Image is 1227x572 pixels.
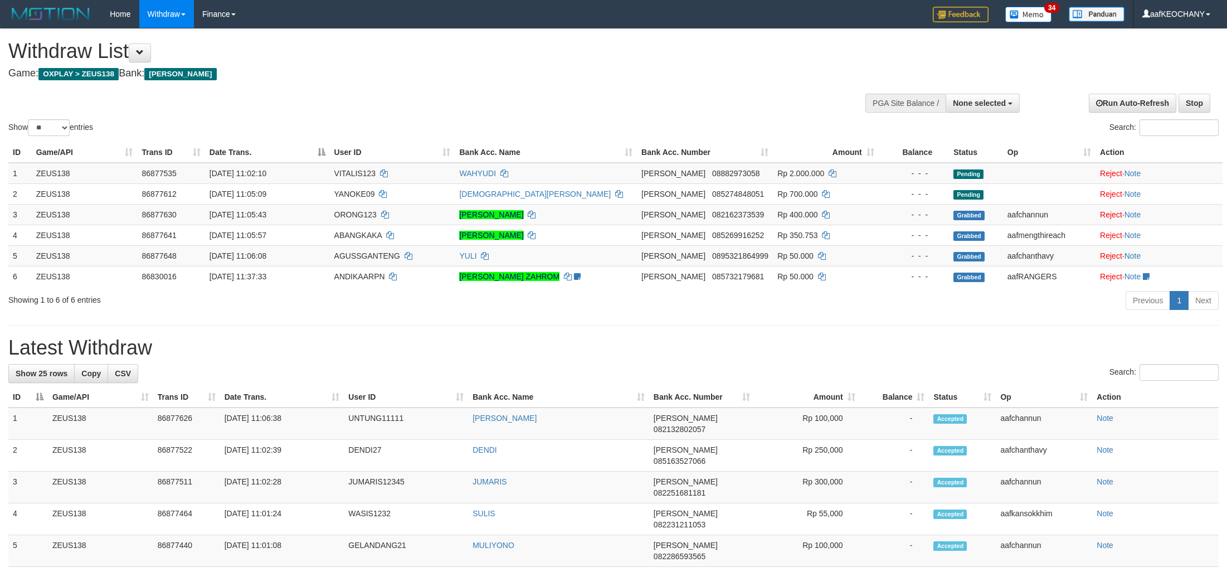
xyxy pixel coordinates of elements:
[777,251,814,260] span: Rp 50.000
[142,190,176,198] span: 86877612
[883,230,944,241] div: - - -
[142,210,176,219] span: 86877630
[8,204,32,225] td: 3
[32,245,138,266] td: ZEUS138
[641,231,705,240] span: [PERSON_NAME]
[334,169,376,178] span: VITALIS123
[883,209,944,220] div: - - -
[860,472,929,503] td: -
[996,472,1092,503] td: aafchannun
[459,190,611,198] a: [DEMOGRAPHIC_DATA][PERSON_NAME]
[8,408,48,440] td: 1
[8,119,93,136] label: Show entries
[81,369,101,378] span: Copy
[777,190,817,198] span: Rp 700.000
[8,163,32,184] td: 1
[32,225,138,245] td: ZEUS138
[996,408,1092,440] td: aafchannun
[74,364,108,383] a: Copy
[860,503,929,535] td: -
[220,387,344,408] th: Date Trans.: activate to sort column ascending
[48,408,153,440] td: ZEUS138
[1003,225,1095,245] td: aafmengthireach
[48,503,153,535] td: ZEUS138
[754,472,860,503] td: Rp 300,000
[8,503,48,535] td: 4
[637,142,773,163] th: Bank Acc. Number: activate to sort column ascending
[220,503,344,535] td: [DATE] 11:01:24
[142,231,176,240] span: 86877641
[712,251,768,260] span: Copy 0895321864999 to clipboard
[330,142,455,163] th: User ID: activate to sort column ascending
[344,535,468,567] td: GELANDANG21
[8,6,93,22] img: MOTION_logo.png
[641,190,705,198] span: [PERSON_NAME]
[473,477,507,486] a: JUMARIS
[210,210,266,219] span: [DATE] 11:05:43
[32,163,138,184] td: ZEUS138
[933,7,989,22] img: Feedback.jpg
[933,541,967,551] span: Accepted
[883,250,944,261] div: - - -
[1100,231,1122,240] a: Reject
[220,408,344,440] td: [DATE] 11:06:38
[144,68,216,80] span: [PERSON_NAME]
[1124,251,1141,260] a: Note
[1097,414,1113,423] a: Note
[1100,210,1122,219] a: Reject
[1097,509,1113,518] a: Note
[1097,445,1113,454] a: Note
[777,231,817,240] span: Rp 350.753
[153,408,220,440] td: 86877626
[933,446,967,455] span: Accepted
[455,142,637,163] th: Bank Acc. Name: activate to sort column ascending
[1095,245,1223,266] td: ·
[344,387,468,408] th: User ID: activate to sort column ascending
[712,272,764,281] span: Copy 085732179681 to clipboard
[153,387,220,408] th: Trans ID: activate to sort column ascending
[153,503,220,535] td: 86877464
[1100,169,1122,178] a: Reject
[649,387,754,408] th: Bank Acc. Number: activate to sort column ascending
[210,231,266,240] span: [DATE] 11:05:57
[1109,364,1219,381] label: Search:
[641,210,705,219] span: [PERSON_NAME]
[654,520,705,529] span: Copy 082231211053 to clipboard
[8,40,807,62] h1: Withdraw List
[754,387,860,408] th: Amount: activate to sort column ascending
[334,210,377,219] span: ORONG123
[334,251,400,260] span: AGUSSGANTENG
[48,535,153,567] td: ZEUS138
[8,68,807,79] h4: Game: Bank:
[754,535,860,567] td: Rp 100,000
[949,142,1003,163] th: Status
[344,472,468,503] td: JUMARIS12345
[32,204,138,225] td: ZEUS138
[142,169,176,178] span: 86877535
[860,440,929,472] td: -
[712,210,764,219] span: Copy 082162373539 to clipboard
[1092,387,1219,408] th: Action
[953,190,983,200] span: Pending
[996,387,1092,408] th: Op: activate to sort column ascending
[344,440,468,472] td: DENDI27
[334,190,375,198] span: YANOKE09
[1003,142,1095,163] th: Op: activate to sort column ascending
[654,457,705,466] span: Copy 085163527066 to clipboard
[8,266,32,287] td: 6
[654,414,718,423] span: [PERSON_NAME]
[16,369,67,378] span: Show 25 rows
[48,472,153,503] td: ZEUS138
[1095,142,1223,163] th: Action
[8,290,503,306] div: Showing 1 to 6 of 6 entries
[473,509,495,518] a: SULIS
[654,552,705,561] span: Copy 082286593565 to clipboard
[1179,94,1210,113] a: Stop
[933,414,967,424] span: Accepted
[1097,541,1113,550] a: Note
[1095,225,1223,245] td: ·
[712,169,760,178] span: Copy 08882973058 to clipboard
[459,169,496,178] a: WAHYUDI
[459,272,559,281] a: [PERSON_NAME] ZAHROM
[754,408,860,440] td: Rp 100,000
